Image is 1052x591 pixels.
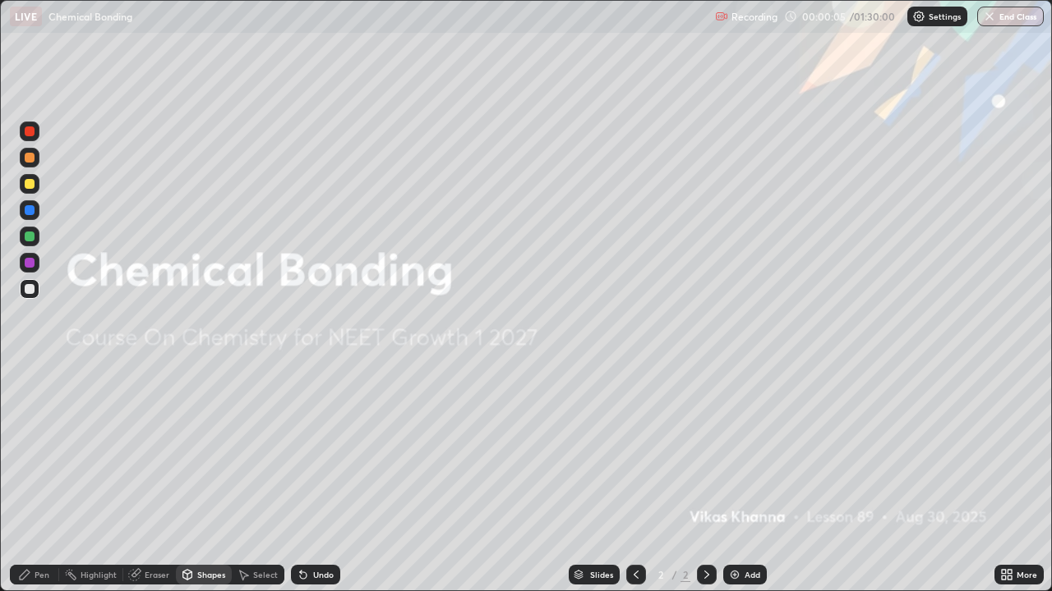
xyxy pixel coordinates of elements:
div: Pen [35,570,49,579]
p: Chemical Bonding [48,10,132,23]
div: More [1017,570,1037,579]
p: LIVE [15,10,37,23]
img: add-slide-button [728,568,741,581]
div: / [672,570,677,580]
div: Select [253,570,278,579]
div: 2 [653,570,669,580]
div: Highlight [81,570,117,579]
div: 2 [681,567,690,582]
div: Eraser [145,570,169,579]
div: Add [745,570,760,579]
img: end-class-cross [983,10,996,23]
div: Undo [313,570,334,579]
div: Slides [590,570,613,579]
div: Shapes [197,570,225,579]
p: Recording [731,11,777,23]
img: recording.375f2c34.svg [715,10,728,23]
button: End Class [977,7,1044,26]
p: Settings [929,12,961,21]
img: class-settings-icons [912,10,925,23]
